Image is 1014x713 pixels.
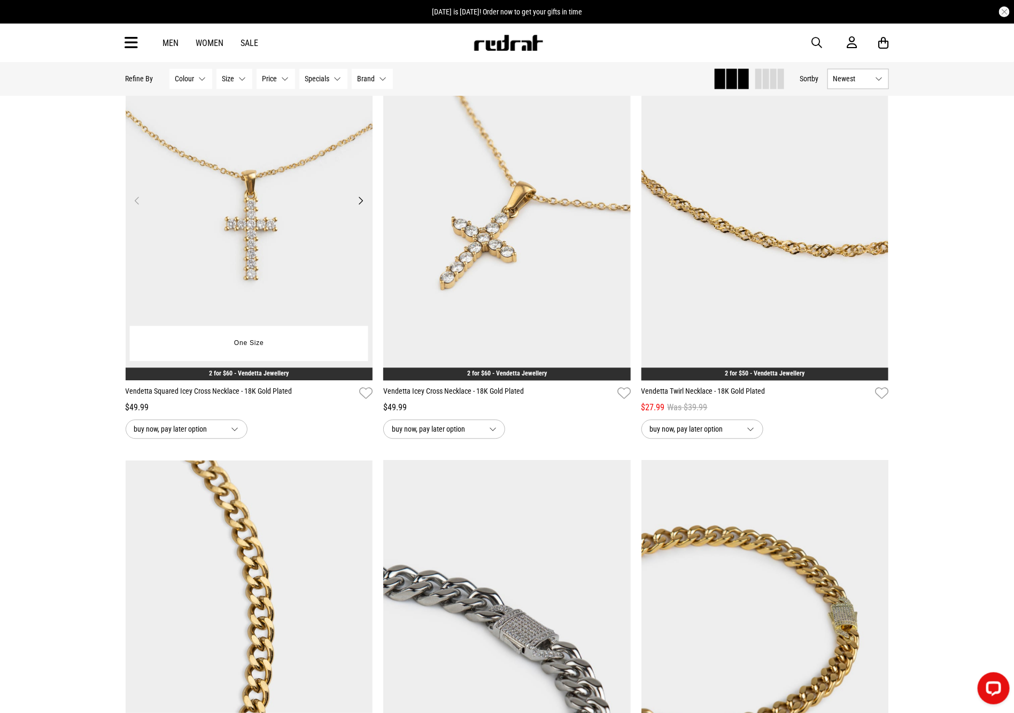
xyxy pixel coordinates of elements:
button: Previous [131,195,144,208]
img: Vendetta Icey Cross Necklace - 18k Gold Plated in Gold [383,34,631,381]
button: Newest [827,69,889,89]
a: 2 for $50 - Vendetta Jewellery [725,370,805,378]
span: Price [262,75,277,83]
span: Newest [833,75,871,83]
button: Colour [169,69,212,89]
button: Brand [352,69,393,89]
a: Vendetta Twirl Necklace - 18K Gold Plated [641,386,871,402]
button: One Size [226,334,272,354]
span: Specials [305,75,330,83]
button: Price [257,69,295,89]
span: Was $39.99 [668,402,708,415]
span: by [812,75,819,83]
img: Vendetta Twirl Necklace - 18k Gold Plated in Gold [641,34,889,381]
a: Vendetta Squared Icey Cross Necklace - 18K Gold Plated [126,386,355,402]
div: $49.99 [383,402,631,415]
button: buy now, pay later option [641,420,763,439]
div: $49.99 [126,402,373,415]
a: Sale [241,38,259,48]
button: buy now, pay later option [126,420,247,439]
span: Brand [358,75,375,83]
span: $27.99 [641,402,665,415]
button: Size [216,69,252,89]
span: [DATE] is [DATE]! Order now to get your gifts in time [432,7,583,16]
span: buy now, pay later option [134,423,223,436]
a: Women [196,38,224,48]
span: Size [222,75,235,83]
span: buy now, pay later option [392,423,481,436]
a: Vendetta Icey Cross Necklace - 18K Gold Plated [383,386,613,402]
button: Sortby [800,73,819,86]
button: Specials [299,69,347,89]
span: Colour [175,75,195,83]
p: Refine By [126,75,153,83]
a: 2 for $60 - Vendetta Jewellery [209,370,289,378]
iframe: LiveChat chat widget [969,668,1014,713]
img: Redrat logo [473,35,544,51]
img: Vendetta Squared Icey Cross Necklace - 18k Gold Plated in Gold [126,34,373,381]
a: Men [163,38,179,48]
button: buy now, pay later option [383,420,505,439]
button: Next [354,195,367,208]
a: 2 for $60 - Vendetta Jewellery [467,370,547,378]
span: buy now, pay later option [650,423,739,436]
